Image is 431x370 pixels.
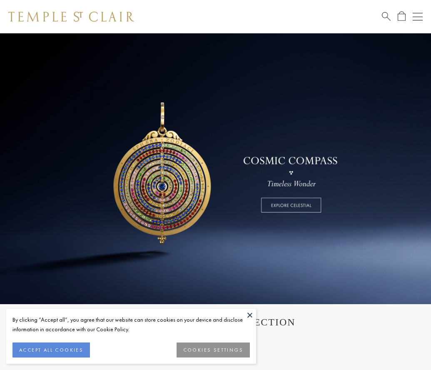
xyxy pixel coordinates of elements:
img: Temple St. Clair [8,12,134,22]
div: By clicking “Accept all”, you agree that our website can store cookies on your device and disclos... [12,315,250,334]
button: COOKIES SETTINGS [177,342,250,357]
a: Open Shopping Bag [398,11,406,22]
button: Open navigation [413,12,423,22]
a: Search [382,11,391,22]
button: ACCEPT ALL COOKIES [12,342,90,357]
